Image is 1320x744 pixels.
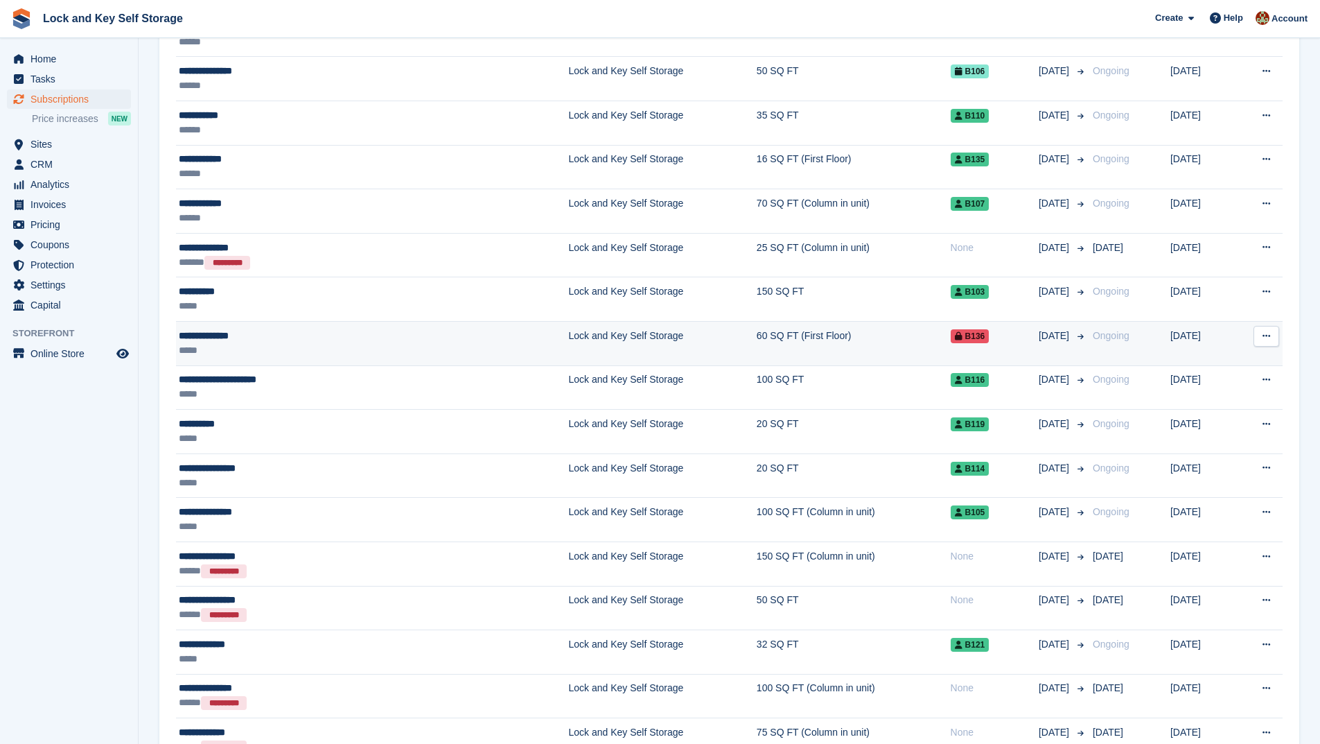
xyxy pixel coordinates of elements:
span: [DATE] [1039,593,1072,607]
span: [DATE] [1039,417,1072,431]
td: Lock and Key Self Storage [569,365,757,410]
td: [DATE] [1170,57,1235,101]
td: [DATE] [1170,145,1235,189]
a: menu [7,235,131,254]
span: [DATE] [1039,64,1072,78]
a: menu [7,155,131,174]
a: Lock and Key Self Storage [37,7,188,30]
span: B105 [951,505,989,519]
span: [DATE] [1039,196,1072,211]
span: [DATE] [1039,681,1072,695]
a: Preview store [114,345,131,362]
div: None [951,725,1039,740]
td: Lock and Key Self Storage [569,674,757,718]
span: [DATE] [1039,725,1072,740]
span: [DATE] [1093,551,1123,562]
td: [DATE] [1170,453,1235,498]
td: Lock and Key Self Storage [569,453,757,498]
td: Lock and Key Self Storage [569,586,757,630]
span: Capital [30,295,114,315]
div: None [951,681,1039,695]
span: Invoices [30,195,114,214]
td: [DATE] [1170,101,1235,145]
td: [DATE] [1170,674,1235,718]
a: menu [7,69,131,89]
span: Help [1224,11,1243,25]
span: Online Store [30,344,114,363]
td: [DATE] [1170,321,1235,365]
span: [DATE] [1039,108,1072,123]
span: Price increases [32,112,98,126]
span: [DATE] [1039,549,1072,564]
span: Ongoing [1093,65,1129,76]
td: [DATE] [1170,410,1235,454]
td: 20 SQ FT [757,453,951,498]
td: [DATE] [1170,542,1235,586]
td: [DATE] [1170,586,1235,630]
span: Pricing [30,215,114,234]
td: Lock and Key Self Storage [569,542,757,586]
div: None [951,593,1039,607]
td: [DATE] [1170,630,1235,675]
td: 32 SQ FT [757,630,951,675]
img: stora-icon-8386f47178a22dfd0bd8f6a31ec36ba5ce8667c1dd55bd0f319d3a0aa187defe.svg [11,8,32,29]
span: Settings [30,275,114,295]
a: Price increases NEW [32,111,131,126]
td: 25 SQ FT (Column in unit) [757,233,951,277]
span: B107 [951,197,989,211]
a: menu [7,275,131,295]
span: B103 [951,285,989,299]
span: Subscriptions [30,89,114,109]
span: Ongoing [1093,374,1129,385]
td: [DATE] [1170,277,1235,322]
td: 50 SQ FT [757,586,951,630]
td: 100 SQ FT (Column in unit) [757,674,951,718]
td: 100 SQ FT [757,365,951,410]
span: Tasks [30,69,114,89]
span: Ongoing [1093,286,1129,297]
span: [DATE] [1039,637,1072,652]
span: [DATE] [1093,242,1123,253]
span: B114 [951,462,989,476]
a: menu [7,295,131,315]
span: Sites [30,135,114,154]
td: 60 SQ FT (First Floor) [757,321,951,365]
span: [DATE] [1039,505,1072,519]
td: Lock and Key Self Storage [569,498,757,542]
span: Ongoing [1093,639,1129,650]
span: B119 [951,417,989,431]
td: 150 SQ FT [757,277,951,322]
td: Lock and Key Self Storage [569,101,757,145]
span: [DATE] [1093,727,1123,738]
span: [DATE] [1093,682,1123,693]
td: Lock and Key Self Storage [569,189,757,234]
span: [DATE] [1039,284,1072,299]
span: B135 [951,153,989,166]
td: Lock and Key Self Storage [569,410,757,454]
a: menu [7,49,131,69]
a: menu [7,255,131,275]
td: 20 SQ FT [757,410,951,454]
a: menu [7,89,131,109]
td: 150 SQ FT (Column in unit) [757,542,951,586]
span: [DATE] [1093,594,1123,605]
td: 16 SQ FT (First Floor) [757,145,951,189]
span: Ongoing [1093,330,1129,341]
span: Home [30,49,114,69]
img: Doug Fisher [1256,11,1269,25]
span: [DATE] [1039,461,1072,476]
span: Analytics [30,175,114,194]
a: menu [7,175,131,194]
span: B136 [951,329,989,343]
span: Ongoing [1093,418,1129,429]
span: Ongoing [1093,506,1129,517]
td: Lock and Key Self Storage [569,57,757,101]
span: Ongoing [1093,198,1129,209]
td: Lock and Key Self Storage [569,145,757,189]
span: Create [1155,11,1183,25]
span: CRM [30,155,114,174]
span: Protection [30,255,114,275]
td: 100 SQ FT (Column in unit) [757,498,951,542]
td: Lock and Key Self Storage [569,630,757,675]
a: menu [7,215,131,234]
